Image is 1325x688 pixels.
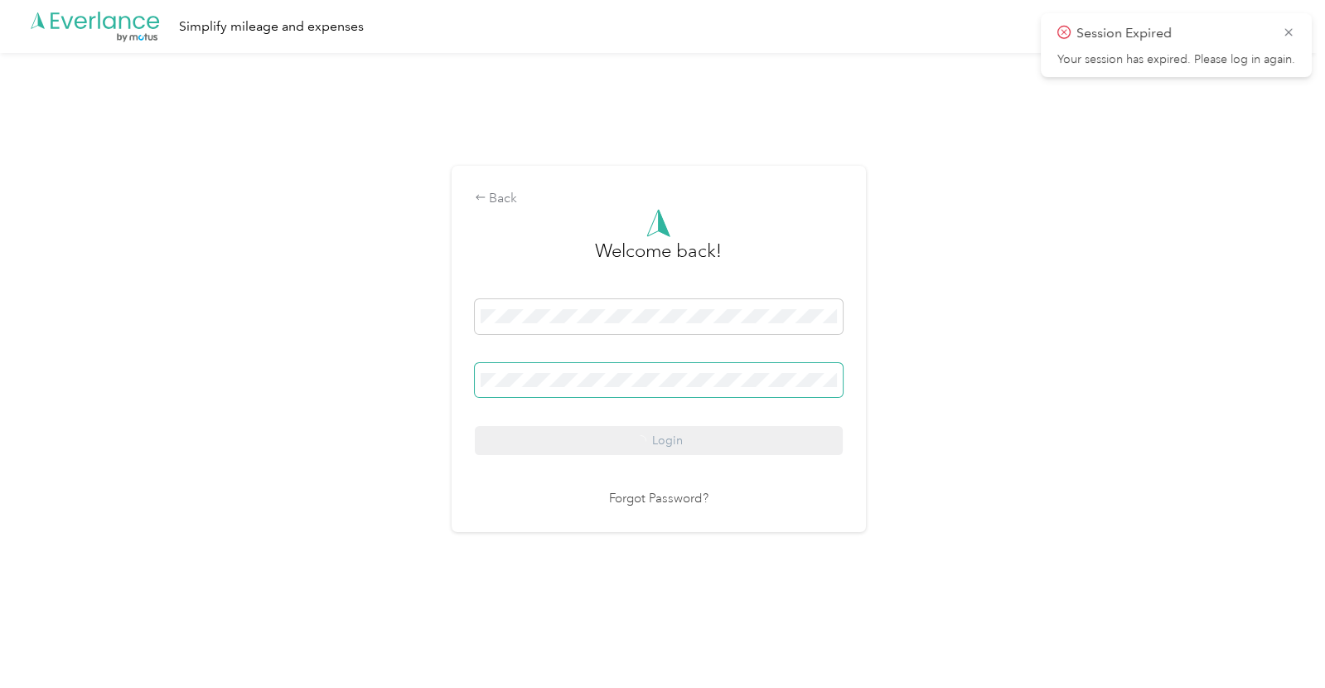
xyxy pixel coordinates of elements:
[1057,52,1295,67] p: Your session has expired. Please log in again.
[179,17,364,37] div: Simplify mileage and expenses
[475,189,843,209] div: Back
[1076,23,1270,44] p: Session Expired
[595,237,722,282] h3: greeting
[609,490,708,509] a: Forgot Password?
